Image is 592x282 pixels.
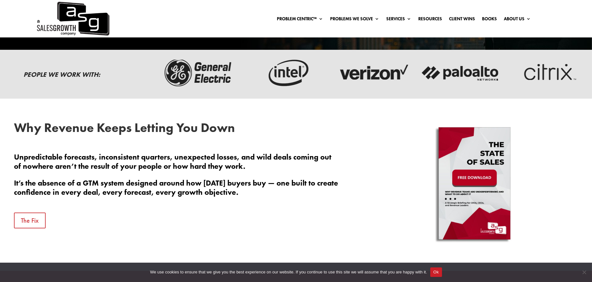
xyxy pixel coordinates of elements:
img: palato-networks-logo-dark [421,57,500,89]
img: critix-logo-dark [508,57,587,89]
h2: Why Revenue Keeps Letting You Down [14,121,340,137]
a: Problems We Solve [330,16,379,23]
p: It’s the absence of a GTM system designed around how [DATE] buyers buy — one built to create conf... [14,179,340,197]
p: Unpredictable forecasts, inconsistent quarters, unexpected losses, and wild deals coming out of n... [14,153,340,179]
img: intel-logo-dark [246,57,326,89]
span: No [581,269,587,275]
a: Problem Centric™ [277,16,323,23]
a: The Fix [14,213,46,228]
a: Books [482,16,497,23]
a: Resources [418,16,442,23]
img: ge-logo-dark [159,57,238,89]
a: About Us [504,16,531,23]
a: Client Wins [449,16,475,23]
span: We use cookies to ensure that we give you the best experience on our website. If you continue to ... [150,269,427,275]
a: Services [386,16,411,23]
img: State of Sales - Blog CTA - Download [419,121,530,248]
button: Ok [430,267,442,277]
img: verizon-logo-dark [334,57,413,89]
